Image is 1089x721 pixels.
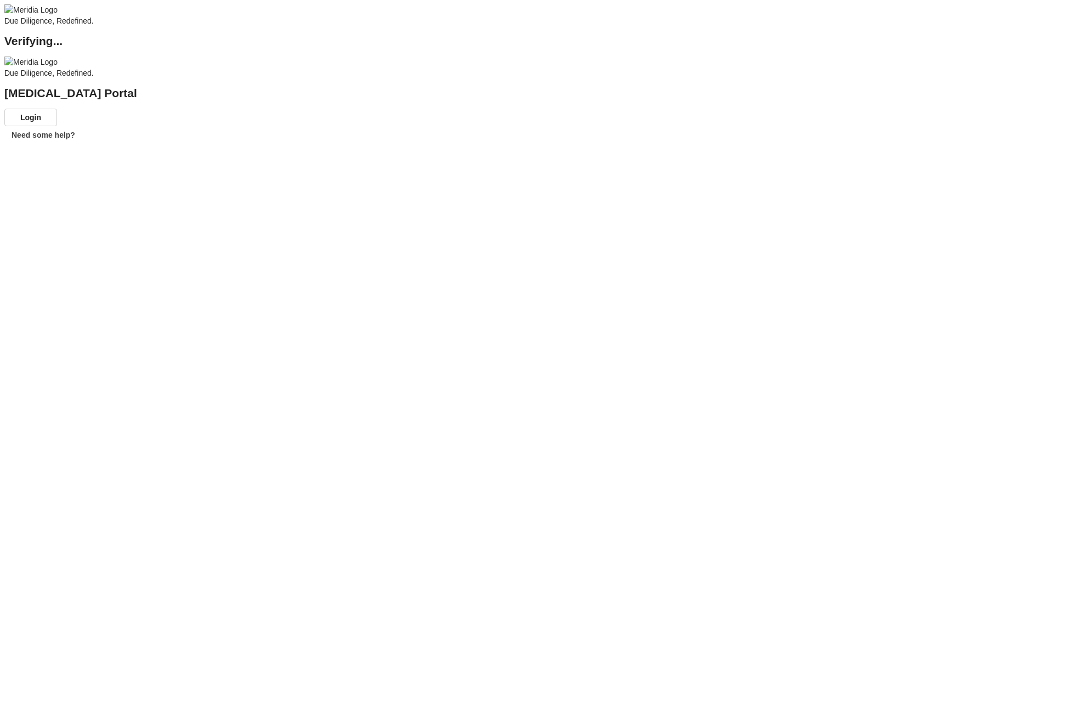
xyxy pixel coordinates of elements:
img: Meridia Logo [4,4,58,15]
span: Due Diligence, Redefined. [4,16,94,25]
button: Need some help? [4,126,82,144]
img: Meridia Logo [4,57,58,67]
h2: Verifying... [4,36,1085,47]
span: Due Diligence, Redefined. [4,69,94,77]
h2: [MEDICAL_DATA] Portal [4,88,1085,99]
button: Login [4,109,57,126]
